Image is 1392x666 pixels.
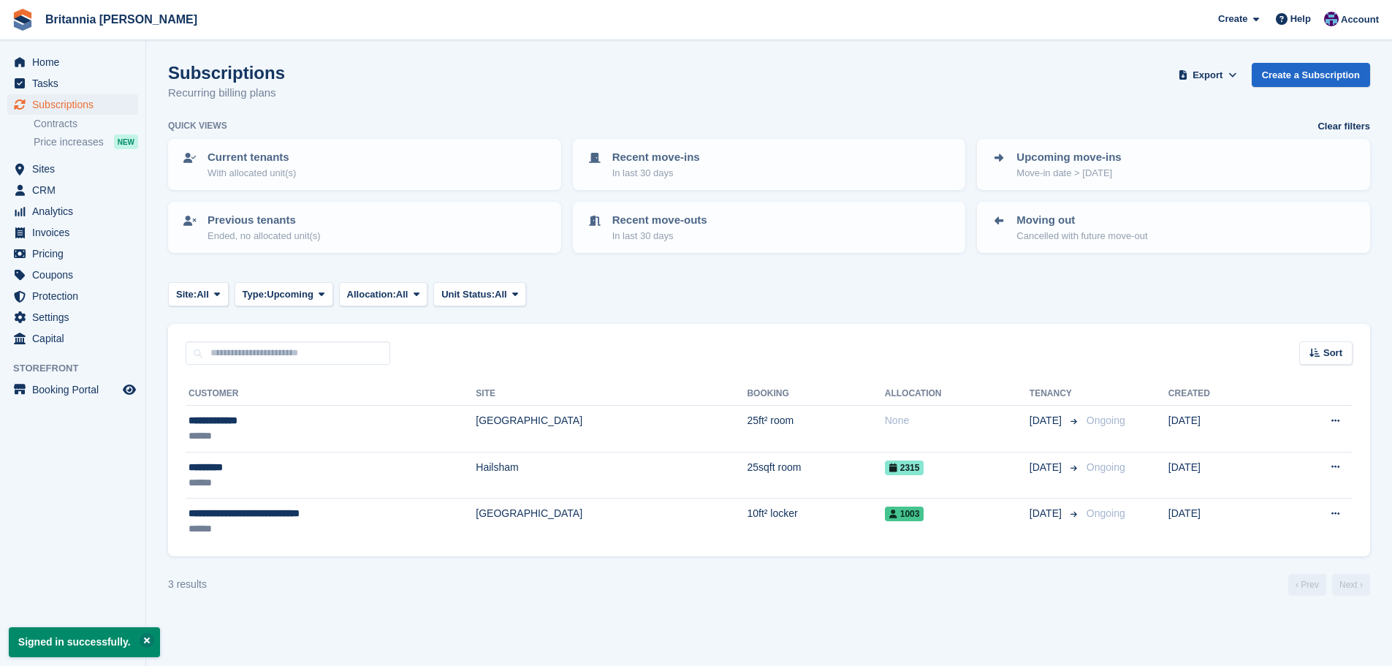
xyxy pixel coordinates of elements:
span: Export [1193,68,1222,83]
button: Unit Status: All [433,282,526,306]
p: Recent move-ins [612,149,700,166]
th: Allocation [885,382,1030,406]
span: All [495,287,507,302]
h1: Subscriptions [168,63,285,83]
a: menu [7,201,138,222]
span: 1003 [885,507,924,521]
th: Site [476,382,747,406]
span: Invoices [32,222,120,243]
a: Previous [1288,574,1326,596]
a: menu [7,52,138,72]
th: Created [1168,382,1274,406]
td: 25ft² room [747,406,884,453]
a: menu [7,243,138,264]
a: menu [7,286,138,306]
td: 10ft² locker [747,499,884,545]
p: Current tenants [208,149,296,166]
a: Price increases NEW [34,134,138,150]
span: Account [1341,12,1379,27]
a: Current tenants With allocated unit(s) [170,140,560,189]
span: Tasks [32,73,120,94]
span: [DATE] [1030,413,1065,428]
button: Site: All [168,282,229,306]
a: Next [1332,574,1370,596]
td: [DATE] [1168,499,1274,545]
a: Moving out Cancelled with future move-out [978,203,1369,251]
th: Tenancy [1030,382,1081,406]
span: Ongoing [1087,507,1125,519]
span: Price increases [34,135,104,149]
span: Site: [176,287,197,302]
span: Sites [32,159,120,179]
span: All [396,287,408,302]
td: 25sqft room [747,452,884,499]
a: menu [7,379,138,400]
a: menu [7,265,138,285]
a: menu [7,94,138,115]
a: Recent move-outs In last 30 days [574,203,965,251]
span: Storefront [13,361,145,376]
button: Type: Upcoming [235,282,333,306]
a: Upcoming move-ins Move-in date > [DATE] [978,140,1369,189]
span: Ongoing [1087,461,1125,473]
nav: Page [1285,574,1373,596]
a: Previous tenants Ended, no allocated unit(s) [170,203,560,251]
button: Export [1176,63,1240,87]
img: Becca Clark [1324,12,1339,26]
span: Analytics [32,201,120,222]
div: None [885,413,1030,428]
img: stora-icon-8386f47178a22dfd0bd8f6a31ec36ba5ce8667c1dd55bd0f319d3a0aa187defe.svg [12,9,34,31]
span: Ongoing [1087,415,1125,426]
span: Pricing [32,243,120,264]
td: Hailsham [476,452,747,499]
p: Moving out [1016,212,1147,229]
a: Clear filters [1317,119,1370,134]
td: [DATE] [1168,406,1274,453]
span: All [197,287,209,302]
a: Recent move-ins In last 30 days [574,140,965,189]
span: [DATE] [1030,506,1065,521]
p: Recent move-outs [612,212,707,229]
span: Upcoming [267,287,313,302]
p: Upcoming move-ins [1016,149,1121,166]
h6: Quick views [168,119,227,132]
span: Protection [32,286,120,306]
a: menu [7,328,138,349]
a: Create a Subscription [1252,63,1370,87]
span: Subscriptions [32,94,120,115]
td: [GEOGRAPHIC_DATA] [476,406,747,453]
a: menu [7,180,138,200]
a: menu [7,159,138,179]
p: Recurring billing plans [168,85,285,102]
a: menu [7,73,138,94]
p: Signed in successfully. [9,627,160,657]
p: Cancelled with future move-out [1016,229,1147,243]
p: With allocated unit(s) [208,166,296,181]
span: Booking Portal [32,379,120,400]
p: In last 30 days [612,166,700,181]
a: Contracts [34,117,138,131]
span: Home [32,52,120,72]
a: menu [7,222,138,243]
span: 2315 [885,461,924,475]
div: NEW [114,135,138,149]
p: Move-in date > [DATE] [1016,166,1121,181]
th: Booking [747,382,884,406]
span: Settings [32,307,120,328]
a: Preview store [121,381,138,398]
p: Previous tenants [208,212,321,229]
span: Capital [32,328,120,349]
span: Unit Status: [441,287,495,302]
span: Type: [243,287,267,302]
p: In last 30 days [612,229,707,243]
span: Sort [1323,346,1342,360]
th: Customer [186,382,476,406]
a: Britannia [PERSON_NAME] [39,7,203,31]
p: Ended, no allocated unit(s) [208,229,321,243]
a: menu [7,307,138,328]
span: Help [1290,12,1311,26]
span: Allocation: [347,287,396,302]
button: Allocation: All [339,282,428,306]
span: Coupons [32,265,120,285]
td: [GEOGRAPHIC_DATA] [476,499,747,545]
